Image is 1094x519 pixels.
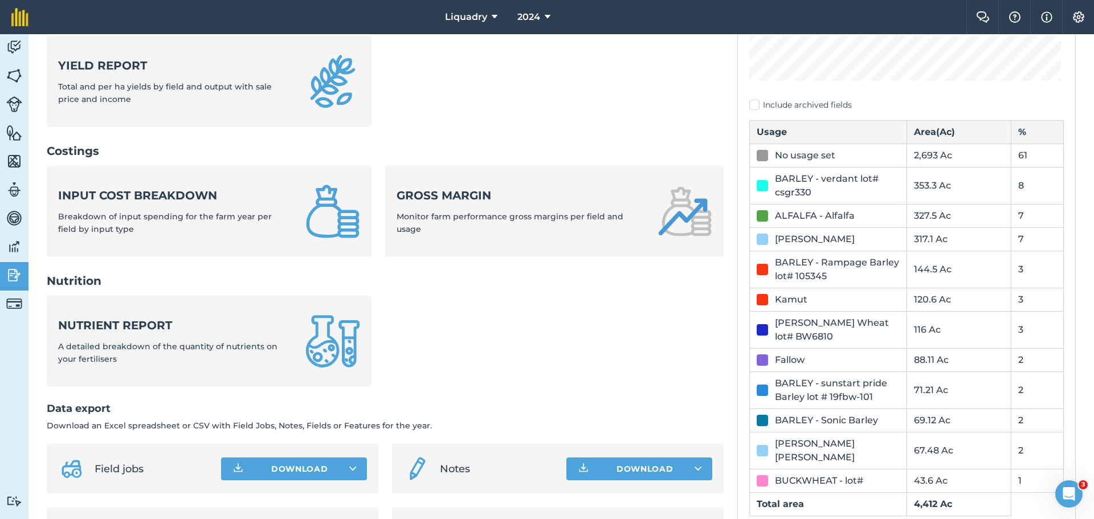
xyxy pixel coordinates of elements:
[907,288,1011,311] td: 120.6 Ac
[914,498,952,509] strong: 4,412 Ac
[385,166,724,257] a: Gross marginMonitor farm performance gross margins per field and usage
[907,227,1011,251] td: 317.1 Ac
[775,256,900,283] div: BARLEY - Rampage Barley lot# 105345
[47,419,724,432] p: Download an Excel spreadsheet or CSV with Field Jobs, Notes, Fields or Features for the year.
[566,457,712,480] button: Download
[757,498,804,509] strong: Total area
[397,211,623,234] span: Monitor farm performance gross margins per field and usage
[6,210,22,227] img: svg+xml;base64,PD94bWwgdmVyc2lvbj0iMS4wIiBlbmNvZGluZz0idXRmLTgiPz4KPCEtLSBHZW5lcmF0b3I6IEFkb2JlIE...
[907,311,1011,348] td: 116 Ac
[775,437,900,464] div: [PERSON_NAME] [PERSON_NAME]
[976,11,990,23] img: Two speech bubbles overlapping with the left bubble in the forefront
[749,99,1064,111] label: Include archived fields
[58,341,277,364] span: A detailed breakdown of the quantity of nutrients on your fertilisers
[6,181,22,198] img: svg+xml;base64,PD94bWwgdmVyc2lvbj0iMS4wIiBlbmNvZGluZz0idXRmLTgiPz4KPCEtLSBHZW5lcmF0b3I6IEFkb2JlIE...
[1011,204,1064,227] td: 7
[658,184,712,239] img: Gross margin
[1011,408,1064,432] td: 2
[47,166,372,257] a: Input cost breakdownBreakdown of input spending for the farm year per field by input type
[305,184,360,239] img: Input cost breakdown
[1079,480,1088,489] span: 3
[6,267,22,284] img: svg+xml;base64,PD94bWwgdmVyc2lvbj0iMS4wIiBlbmNvZGluZz0idXRmLTgiPz4KPCEtLSBHZW5lcmF0b3I6IEFkb2JlIE...
[403,455,431,483] img: svg+xml;base64,PD94bWwgdmVyc2lvbj0iMS4wIiBlbmNvZGluZz0idXRmLTgiPz4KPCEtLSBHZW5lcmF0b3I6IEFkb2JlIE...
[775,209,855,223] div: ALFALFA - Alfalfa
[95,461,212,477] span: Field jobs
[11,8,28,26] img: fieldmargin Logo
[397,187,644,203] strong: Gross margin
[907,371,1011,408] td: 71.21 Ac
[58,81,272,104] span: Total and per ha yields by field and output with sale price and income
[775,232,855,246] div: [PERSON_NAME]
[47,296,372,387] a: Nutrient reportA detailed breakdown of the quantity of nutrients on your fertilisers
[775,377,900,404] div: BARLEY - sunstart pride Barley lot # 19fbw-101
[1072,11,1085,23] img: A cog icon
[907,432,1011,469] td: 67.48 Ac
[750,120,907,144] th: Usage
[1011,432,1064,469] td: 2
[6,39,22,56] img: svg+xml;base64,PD94bWwgdmVyc2lvbj0iMS4wIiBlbmNvZGluZz0idXRmLTgiPz4KPCEtLSBHZW5lcmF0b3I6IEFkb2JlIE...
[907,120,1011,144] th: Area ( Ac )
[907,144,1011,167] td: 2,693 Ac
[1011,288,1064,311] td: 3
[58,211,272,234] span: Breakdown of input spending for the farm year per field by input type
[775,293,807,307] div: Kamut
[6,124,22,141] img: svg+xml;base64,PHN2ZyB4bWxucz0iaHR0cDovL3d3dy53My5vcmcvMjAwMC9zdmciIHdpZHRoPSI1NiIgaGVpZ2h0PSI2MC...
[1011,469,1064,492] td: 1
[1011,348,1064,371] td: 2
[775,316,900,344] div: [PERSON_NAME] Wheat lot# BW6810
[47,273,724,289] h2: Nutrition
[6,96,22,112] img: svg+xml;base64,PD94bWwgdmVyc2lvbj0iMS4wIiBlbmNvZGluZz0idXRmLTgiPz4KPCEtLSBHZW5lcmF0b3I6IEFkb2JlIE...
[221,457,367,480] button: Download
[6,153,22,170] img: svg+xml;base64,PHN2ZyB4bWxucz0iaHR0cDovL3d3dy53My5vcmcvMjAwMC9zdmciIHdpZHRoPSI1NiIgaGVpZ2h0PSI2MC...
[907,251,1011,288] td: 144.5 Ac
[907,408,1011,432] td: 69.12 Ac
[231,462,245,476] img: Download icon
[775,172,900,199] div: BARLEY - verdant lot# csgr330
[1011,167,1064,204] td: 8
[907,204,1011,227] td: 327.5 Ac
[775,414,878,427] div: BARLEY - Sonic Barley
[907,348,1011,371] td: 88.11 Ac
[305,314,360,369] img: Nutrient report
[58,187,292,203] strong: Input cost breakdown
[47,36,372,127] a: Yield reportTotal and per ha yields by field and output with sale price and income
[58,455,85,483] img: svg+xml;base64,PD94bWwgdmVyc2lvbj0iMS4wIiBlbmNvZGluZz0idXRmLTgiPz4KPCEtLSBHZW5lcmF0b3I6IEFkb2JlIE...
[1011,227,1064,251] td: 7
[775,353,805,367] div: Fallow
[6,67,22,84] img: svg+xml;base64,PHN2ZyB4bWxucz0iaHR0cDovL3d3dy53My5vcmcvMjAwMC9zdmciIHdpZHRoPSI1NiIgaGVpZ2h0PSI2MC...
[1011,251,1064,288] td: 3
[907,167,1011,204] td: 353.3 Ac
[440,461,557,477] span: Notes
[305,54,360,109] img: Yield report
[6,296,22,312] img: svg+xml;base64,PD94bWwgdmVyc2lvbj0iMS4wIiBlbmNvZGluZz0idXRmLTgiPz4KPCEtLSBHZW5lcmF0b3I6IEFkb2JlIE...
[445,10,487,24] span: Liquadry
[1041,10,1052,24] img: svg+xml;base64,PHN2ZyB4bWxucz0iaHR0cDovL3d3dy53My5vcmcvMjAwMC9zdmciIHdpZHRoPSIxNyIgaGVpZ2h0PSIxNy...
[47,143,724,159] h2: Costings
[1055,480,1083,508] iframe: Intercom live chat
[6,238,22,255] img: svg+xml;base64,PD94bWwgdmVyc2lvbj0iMS4wIiBlbmNvZGluZz0idXRmLTgiPz4KPCEtLSBHZW5lcmF0b3I6IEFkb2JlIE...
[1011,120,1064,144] th: %
[1011,311,1064,348] td: 3
[775,149,835,162] div: No usage set
[1008,11,1022,23] img: A question mark icon
[1011,371,1064,408] td: 2
[517,10,540,24] span: 2024
[47,401,724,417] h2: Data export
[1011,144,1064,167] td: 61
[6,496,22,506] img: svg+xml;base64,PD94bWwgdmVyc2lvbj0iMS4wIiBlbmNvZGluZz0idXRmLTgiPz4KPCEtLSBHZW5lcmF0b3I6IEFkb2JlIE...
[577,462,590,476] img: Download icon
[907,469,1011,492] td: 43.6 Ac
[58,317,292,333] strong: Nutrient report
[775,474,863,488] div: BUCKWHEAT - lot#
[58,58,292,73] strong: Yield report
